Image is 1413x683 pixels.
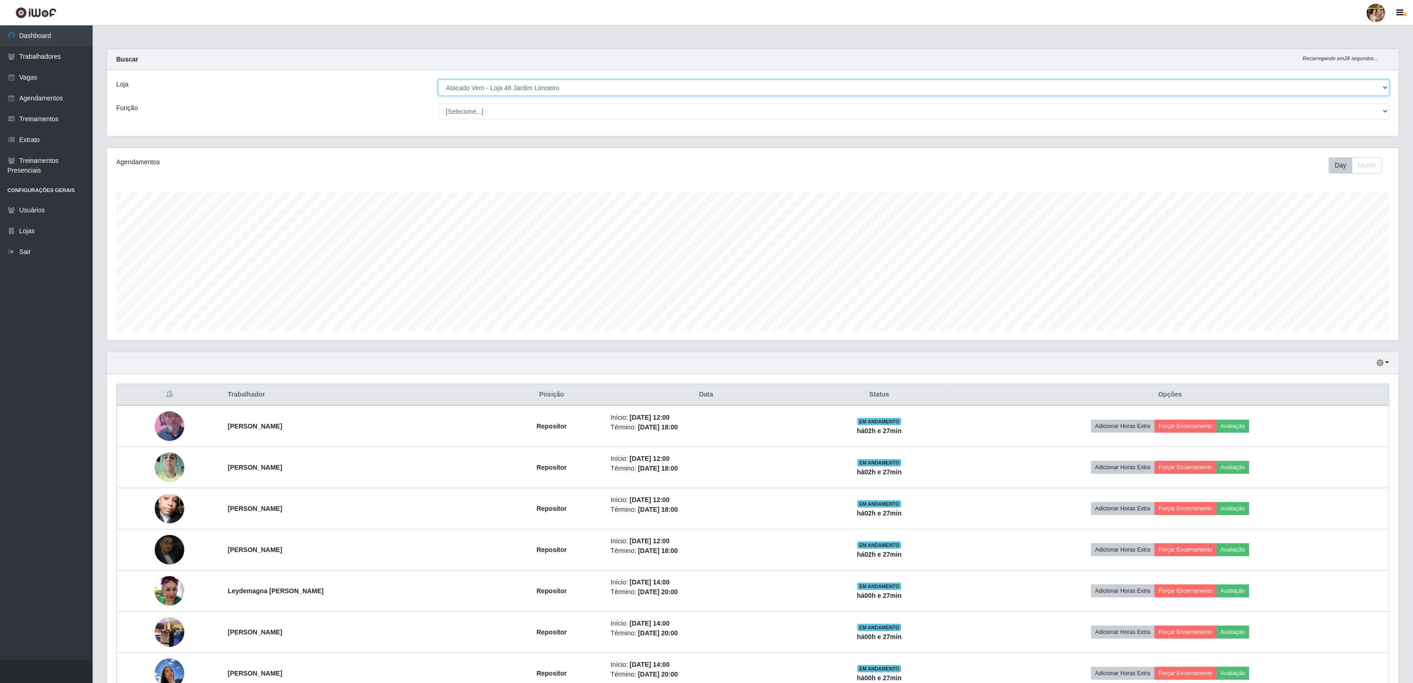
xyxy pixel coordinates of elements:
[1091,584,1155,597] button: Adicionar Horas Extra
[610,660,802,670] li: Início:
[630,661,670,668] time: [DATE] 14:00
[1155,584,1217,597] button: Forçar Encerramento
[228,587,324,595] strong: Leydemagna [PERSON_NAME]
[605,384,807,406] th: Data
[1217,543,1250,556] button: Avaliação
[857,674,902,682] strong: há 00 h e 27 min
[610,577,802,587] li: Início:
[638,588,678,596] time: [DATE] 20:00
[1329,157,1389,174] div: Toolbar with button groups
[536,670,566,677] strong: Repositor
[155,576,184,606] img: 1754944379156.jpeg
[1217,461,1250,474] button: Avaliação
[610,546,802,556] li: Término:
[638,506,678,513] time: [DATE] 18:00
[857,592,902,599] strong: há 00 h e 27 min
[610,619,802,628] li: Início:
[857,468,902,476] strong: há 02 h e 27 min
[1217,667,1250,680] button: Avaliação
[116,103,138,113] label: Função
[630,620,670,627] time: [DATE] 14:00
[228,464,282,471] strong: [PERSON_NAME]
[1155,420,1217,433] button: Forçar Encerramento
[498,384,605,406] th: Posição
[1091,667,1155,680] button: Adicionar Horas Extra
[228,670,282,677] strong: [PERSON_NAME]
[857,583,901,590] span: EM ANDAMENTO
[857,418,901,425] span: EM ANDAMENTO
[1303,56,1378,61] i: Recarregando em 28 segundos...
[807,384,951,406] th: Status
[610,454,802,464] li: Início:
[228,422,282,430] strong: [PERSON_NAME]
[857,624,901,631] span: EM ANDAMENTO
[116,157,639,167] div: Agendamentos
[638,671,678,678] time: [DATE] 20:00
[857,427,902,435] strong: há 02 h e 27 min
[857,459,901,466] span: EM ANDAMENTO
[536,464,566,471] strong: Repositor
[610,628,802,638] li: Término:
[116,80,128,89] label: Loja
[15,7,57,19] img: CoreUI Logo
[857,541,901,549] span: EM ANDAMENTO
[630,496,670,503] time: [DATE] 12:00
[1155,461,1217,474] button: Forçar Encerramento
[638,465,678,472] time: [DATE] 18:00
[1155,667,1217,680] button: Forçar Encerramento
[155,612,184,652] img: 1755095833793.jpeg
[630,414,670,421] time: [DATE] 12:00
[1352,157,1382,174] button: Month
[1155,543,1217,556] button: Forçar Encerramento
[610,670,802,679] li: Término:
[610,505,802,515] li: Término:
[857,633,902,640] strong: há 00 h e 27 min
[1329,157,1352,174] button: Day
[1217,626,1250,639] button: Avaliação
[1091,461,1155,474] button: Adicionar Horas Extra
[116,56,138,63] strong: Buscar
[228,546,282,553] strong: [PERSON_NAME]
[536,546,566,553] strong: Repositor
[638,423,678,431] time: [DATE] 18:00
[857,665,901,672] span: EM ANDAMENTO
[610,536,802,546] li: Início:
[536,422,566,430] strong: Repositor
[1091,626,1155,639] button: Adicionar Horas Extra
[857,509,902,517] strong: há 02 h e 27 min
[222,384,498,406] th: Trabalhador
[155,523,184,576] img: 1754265103514.jpeg
[630,455,670,462] time: [DATE] 12:00
[610,464,802,473] li: Término:
[1217,584,1250,597] button: Avaliação
[1155,626,1217,639] button: Forçar Encerramento
[1329,157,1382,174] div: First group
[1217,502,1250,515] button: Avaliação
[638,547,678,554] time: [DATE] 18:00
[857,500,901,508] span: EM ANDAMENTO
[638,629,678,637] time: [DATE] 20:00
[1155,502,1217,515] button: Forçar Encerramento
[610,422,802,432] li: Término:
[1217,420,1250,433] button: Avaliação
[1091,502,1155,515] button: Adicionar Horas Extra
[536,505,566,512] strong: Repositor
[1091,420,1155,433] button: Adicionar Horas Extra
[228,628,282,636] strong: [PERSON_NAME]
[536,587,566,595] strong: Repositor
[630,578,670,586] time: [DATE] 14:00
[857,551,902,558] strong: há 02 h e 27 min
[155,400,184,453] img: 1752090635186.jpeg
[610,413,802,422] li: Início:
[610,587,802,597] li: Término:
[610,495,802,505] li: Início:
[228,505,282,512] strong: [PERSON_NAME]
[630,537,670,545] time: [DATE] 12:00
[951,384,1389,406] th: Opções
[155,447,184,487] img: 1753296713648.jpeg
[155,482,184,535] img: 1753494056504.jpeg
[536,628,566,636] strong: Repositor
[1091,543,1155,556] button: Adicionar Horas Extra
